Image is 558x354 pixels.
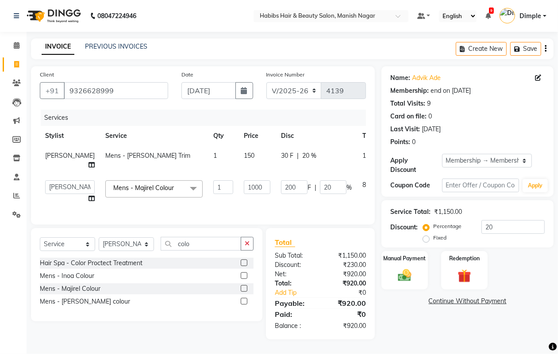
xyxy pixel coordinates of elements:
[390,99,425,108] div: Total Visits:
[275,238,295,247] span: Total
[390,86,429,95] div: Membership:
[320,279,373,288] div: ₹920.00
[97,4,136,28] b: 08047224946
[315,183,316,192] span: |
[40,82,65,99] button: +91
[266,71,305,79] label: Invoice Number
[383,297,552,306] a: Continue Without Payment
[320,321,373,331] div: ₹920.00
[40,284,100,293] div: Mens - Majirel Colour
[390,156,442,175] div: Apply Discount
[302,151,316,160] span: 20 %
[390,223,418,232] div: Discount:
[390,125,420,134] div: Last Visit:
[45,152,95,160] span: [PERSON_NAME]
[357,126,383,146] th: Total
[208,126,239,146] th: Qty
[412,137,416,147] div: 0
[41,110,373,126] div: Services
[362,152,373,160] span: 120
[520,11,541,21] span: Dimple
[40,126,100,146] th: Stylist
[100,126,208,146] th: Service
[427,99,431,108] div: 9
[113,184,174,192] span: Mens - Majirel Colour
[268,251,320,260] div: Sub Total:
[268,260,320,270] div: Discount:
[181,71,193,79] label: Date
[320,251,373,260] div: ₹1,150.00
[489,8,494,14] span: 9
[268,288,329,297] a: Add Tip
[433,222,462,230] label: Percentage
[384,255,426,263] label: Manual Payment
[329,288,373,297] div: ₹0
[281,151,293,160] span: 30 F
[268,279,320,288] div: Total:
[346,183,352,192] span: %
[394,268,415,283] img: _cash.svg
[105,152,190,160] span: Mens - [PERSON_NAME] Trim
[268,309,320,320] div: Paid:
[523,179,548,192] button: Apply
[442,179,519,192] input: Enter Offer / Coupon Code
[85,42,147,50] a: PREVIOUS INVOICES
[449,255,480,263] label: Redemption
[64,82,168,99] input: Search by Name/Mobile/Email/Code
[510,42,541,56] button: Save
[390,181,442,190] div: Coupon Code
[23,4,83,28] img: logo
[433,234,446,242] label: Fixed
[213,152,217,160] span: 1
[428,112,432,121] div: 0
[390,137,410,147] div: Points:
[456,42,507,56] button: Create New
[40,271,94,281] div: Mens - Inoa Colour
[320,260,373,270] div: ₹230.00
[276,126,357,146] th: Disc
[40,297,130,306] div: Mens - [PERSON_NAME] colour
[320,298,373,308] div: ₹920.00
[390,73,410,83] div: Name:
[40,259,142,268] div: Hair Spa - Color Proctect Treatment
[244,152,254,160] span: 150
[362,181,373,189] span: 800
[308,183,311,192] span: F
[431,86,471,95] div: end on [DATE]
[454,268,475,284] img: _gift.svg
[174,184,178,192] a: x
[390,207,431,217] div: Service Total:
[297,151,299,160] span: |
[320,270,373,279] div: ₹920.00
[268,321,320,331] div: Balance :
[40,71,54,79] label: Client
[412,73,441,83] a: Advik Ade
[239,126,276,146] th: Price
[161,237,241,251] input: Search or Scan
[500,8,515,23] img: Dimple
[320,309,373,320] div: ₹0
[268,270,320,279] div: Net:
[485,12,491,20] a: 9
[422,125,441,134] div: [DATE]
[268,298,320,308] div: Payable:
[42,39,74,55] a: INVOICE
[390,112,427,121] div: Card on file:
[434,207,462,217] div: ₹1,150.00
